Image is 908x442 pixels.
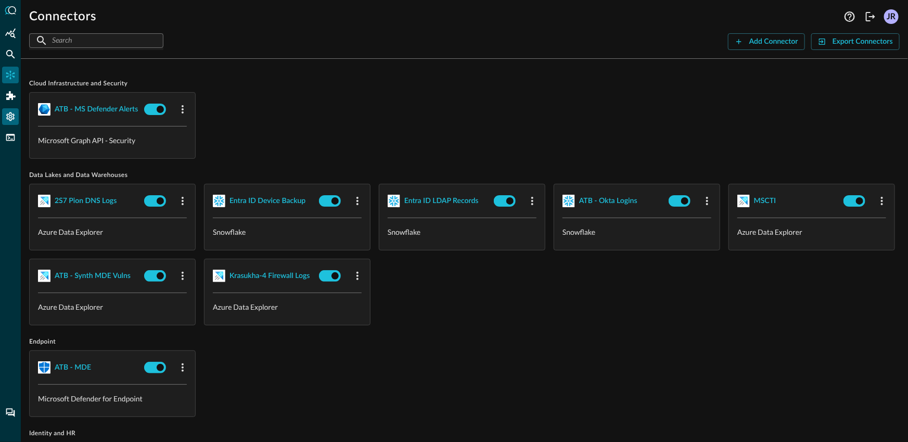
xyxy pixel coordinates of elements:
button: Export Connectors [811,33,900,50]
img: AzureDataExplorer.svg [737,195,750,207]
button: MSCTI [737,193,839,209]
p: Snowflake [388,226,536,237]
input: Search [52,31,139,50]
div: ATB - MDE [55,361,91,374]
img: Snowflake.svg [388,195,400,207]
div: Federated Search [2,46,19,62]
span: Cloud Infrastructure and Security [29,80,900,88]
button: Logout [862,8,879,25]
img: AzureDataExplorer.svg [213,270,225,282]
div: 2S7 Pion DNS Logs [55,195,117,208]
div: Addons [3,87,19,104]
div: Summary Insights [2,25,19,42]
span: Identity and HR [29,430,900,438]
div: Entra ID Device Backup [229,195,305,208]
p: Azure Data Explorer [213,301,362,312]
div: FSQL [2,129,19,146]
button: Entra ID LDAP Records [388,193,490,209]
img: Snowflake.svg [213,195,225,207]
p: Snowflake [213,226,362,237]
div: Settings [2,108,19,125]
p: Microsoft Graph API - Security [38,135,187,146]
h1: Connectors [29,8,96,25]
div: ATB - MS Defender Alerts [55,103,138,116]
img: AzureDataExplorer.svg [38,195,50,207]
div: JR [884,9,899,24]
button: Help [841,8,858,25]
div: Connectors [2,67,19,83]
button: ATB - Okta Logins [562,193,664,209]
p: Azure Data Explorer [737,226,886,237]
img: AzureDataExplorer.svg [38,270,50,282]
img: Snowflake.svg [562,195,575,207]
p: Snowflake [562,226,711,237]
span: Data Lakes and Data Warehouses [29,171,900,180]
button: Krasukha-4 Firewall Logs [213,268,315,284]
div: Krasukha-4 Firewall Logs [229,270,310,283]
div: Chat [2,405,19,421]
img: MicrosoftGraph.svg [38,103,50,116]
button: 2S7 Pion DNS Logs [38,193,140,209]
img: MicrosoftDefenderForEndpoint.svg [38,361,50,374]
div: ATB - Okta Logins [579,195,637,208]
p: Microsoft Defender for Endpoint [38,393,187,404]
button: ATB - Synth MDE Vulns [38,268,140,284]
div: MSCTI [754,195,776,208]
p: Azure Data Explorer [38,301,187,312]
p: Azure Data Explorer [38,226,187,237]
button: ATB - MS Defender Alerts [38,101,140,118]
div: Entra ID LDAP Records [404,195,479,208]
span: Endpoint [29,338,900,346]
button: ATB - MDE [38,359,140,376]
button: Add Connector [728,33,805,50]
div: ATB - Synth MDE Vulns [55,270,131,283]
button: Entra ID Device Backup [213,193,315,209]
